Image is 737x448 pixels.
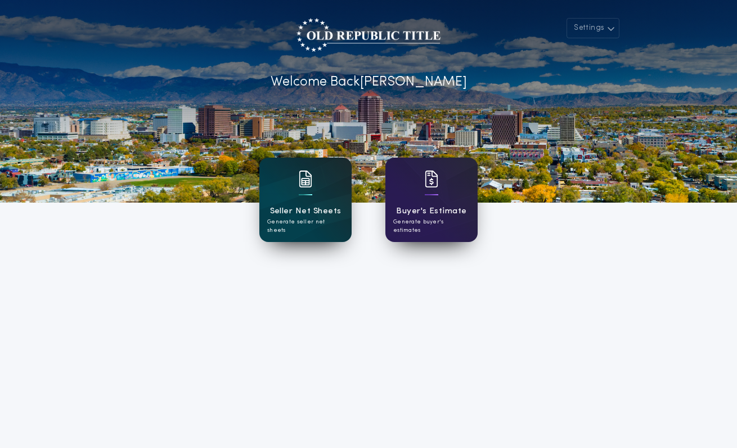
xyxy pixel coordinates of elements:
[396,205,466,218] h1: Buyer's Estimate
[259,158,352,242] a: card iconSeller Net SheetsGenerate seller net sheets
[271,72,467,92] p: Welcome Back [PERSON_NAME]
[270,205,341,218] h1: Seller Net Sheets
[296,18,441,52] img: account-logo
[299,171,312,187] img: card icon
[425,171,438,187] img: card icon
[267,218,344,235] p: Generate seller net sheets
[385,158,478,242] a: card iconBuyer's EstimateGenerate buyer's estimates
[567,18,619,38] button: Settings
[393,218,470,235] p: Generate buyer's estimates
